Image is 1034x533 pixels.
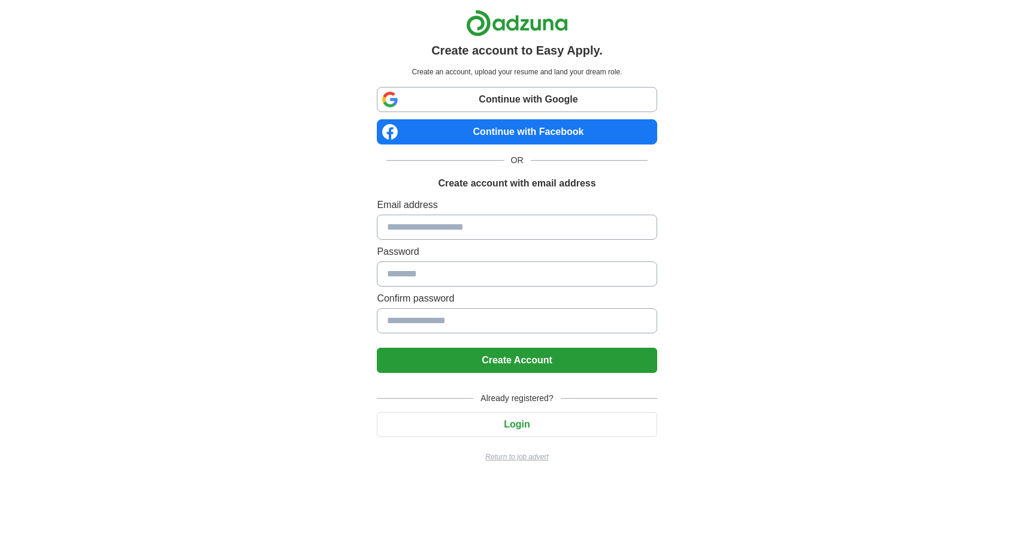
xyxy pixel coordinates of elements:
[438,176,595,191] h1: Create account with email address
[473,392,560,405] span: Already registered?
[377,412,657,437] button: Login
[504,154,531,167] span: OR
[377,198,657,212] label: Email address
[377,119,657,144] a: Continue with Facebook
[377,348,657,373] button: Create Account
[379,67,654,77] p: Create an account, upload your resume and land your dream role.
[377,291,657,306] label: Confirm password
[466,10,568,37] img: Adzuna logo
[431,41,603,59] h1: Create account to Easy Apply.
[377,451,657,462] a: Return to job advert
[377,87,657,112] a: Continue with Google
[377,245,657,259] label: Password
[377,419,657,429] a: Login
